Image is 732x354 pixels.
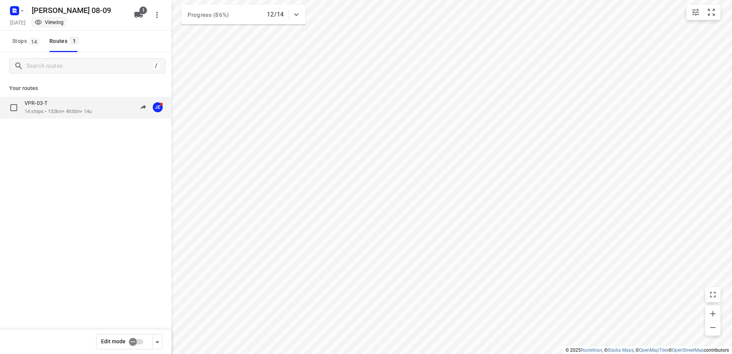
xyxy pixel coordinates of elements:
[581,347,602,353] a: Routetitan
[639,347,668,353] a: OpenMapTiles
[136,100,151,115] button: Send to driver
[608,347,634,353] a: Stadia Maps
[25,100,52,107] p: VPR-03-T
[6,100,21,115] span: Select
[29,38,39,45] span: 14
[565,347,729,353] li: © 2025 , © , © © contributors
[152,62,160,70] div: /
[181,5,306,25] div: Progress (86%)12/14
[153,337,162,346] div: Driver app settings
[12,36,42,46] span: Stops
[139,7,147,14] span: 1
[688,5,703,20] button: Map settings
[26,60,152,72] input: Search routes
[25,108,92,115] p: 14 stops • 132km • 4h30m • 14u
[686,5,721,20] div: small contained button group
[131,7,146,23] button: 1
[49,36,81,46] div: Routes
[149,7,165,23] button: More
[188,11,229,18] span: Progress (86%)
[267,10,284,19] p: 12/14
[672,347,704,353] a: OpenStreetMap
[70,37,79,44] span: 1
[704,5,719,20] button: Fit zoom
[34,18,64,26] div: You are currently in view mode. To make any changes, go to edit project.
[9,84,162,92] p: Your routes
[101,338,126,344] span: Edit mode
